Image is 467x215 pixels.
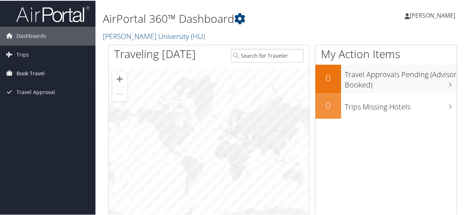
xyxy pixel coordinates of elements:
[315,71,341,83] h2: 0
[315,46,457,61] h1: My Action Items
[114,46,196,61] h1: Traveling [DATE]
[17,45,29,63] span: Trips
[315,98,341,111] h2: 0
[112,71,127,86] button: Zoom in
[410,11,455,19] span: [PERSON_NAME]
[345,65,457,89] h3: Travel Approvals Pending (Advisor Booked)
[17,82,55,101] span: Travel Approval
[112,86,127,101] button: Zoom out
[315,92,457,118] a: 0Trips Missing Hotels
[17,64,45,82] span: Book Travel
[103,10,343,26] h1: AirPortal 360™ Dashboard
[405,4,463,26] a: [PERSON_NAME]
[345,97,457,111] h3: Trips Missing Hotels
[231,48,303,62] input: Search for Traveler
[315,64,457,92] a: 0Travel Approvals Pending (Advisor Booked)
[17,26,46,44] span: Dashboards
[16,5,90,22] img: airportal-logo.png
[103,31,207,40] a: [PERSON_NAME] University (HU)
